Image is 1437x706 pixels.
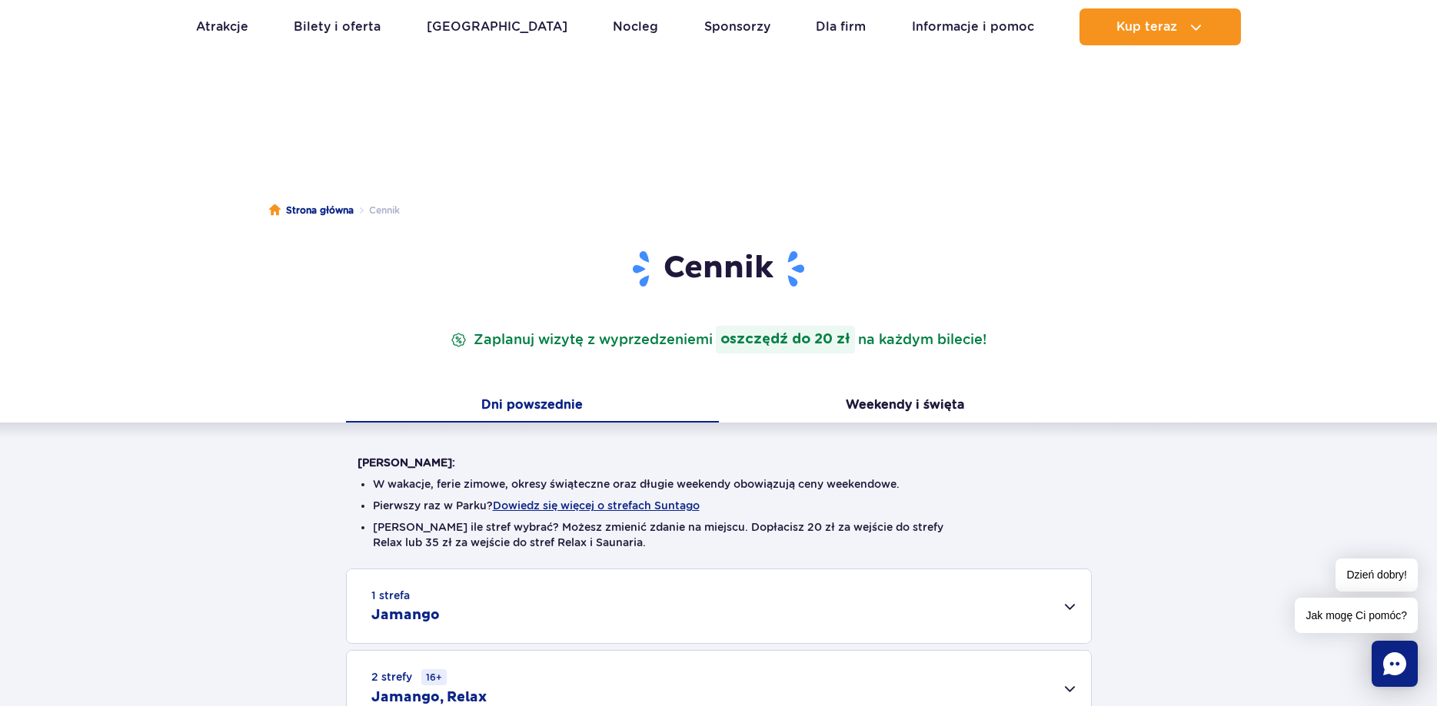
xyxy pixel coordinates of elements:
[371,588,410,603] small: 1 strefa
[912,8,1034,45] a: Informacje i pomoc
[1116,20,1177,34] span: Kup teraz
[371,669,447,685] small: 2 strefy
[373,519,1065,550] li: [PERSON_NAME] ile stref wybrać? Możesz zmienić zdanie na miejscu. Dopłacisz 20 zł za wejście do s...
[294,8,381,45] a: Bilety i oferta
[704,8,770,45] a: Sponsorzy
[373,498,1065,513] li: Pierwszy raz w Parku?
[421,669,447,685] small: 16+
[719,390,1092,423] button: Weekendy i święta
[373,476,1065,492] li: W wakacje, ferie zimowe, okresy świąteczne oraz długie weekendy obowiązują ceny weekendowe.
[493,499,700,512] button: Dowiedz się więcej o strefach Suntago
[447,326,990,353] p: Zaplanuj wizytę z wyprzedzeniem na każdym bilecie!
[196,8,248,45] a: Atrakcje
[716,326,855,353] strong: oszczędź do 20 zł
[358,249,1080,289] h1: Cennik
[816,8,866,45] a: Dla firm
[1336,559,1418,592] span: Dzień dobry!
[269,203,354,218] a: Strona główna
[1295,598,1418,633] span: Jak mogę Ci pomóc?
[346,390,719,423] button: Dni powszednie
[427,8,567,45] a: [GEOGRAPHIC_DATA]
[354,203,400,218] li: Cennik
[371,606,440,625] h2: Jamango
[358,456,455,469] strong: [PERSON_NAME]:
[1079,8,1241,45] button: Kup teraz
[1372,641,1418,687] div: Chat
[613,8,658,45] a: Nocleg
